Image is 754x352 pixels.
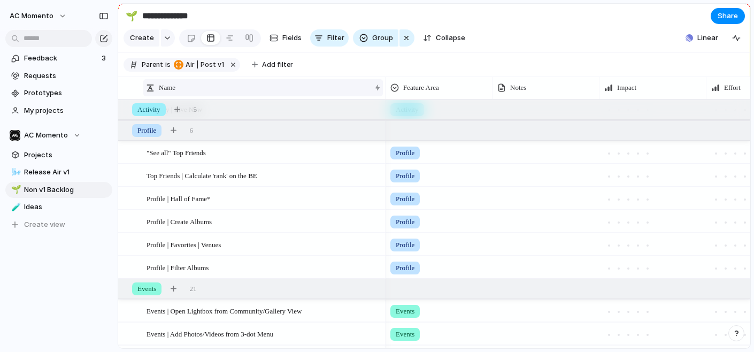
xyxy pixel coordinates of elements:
span: Release Air v1 [24,167,109,178]
span: Profile [396,240,414,250]
span: Events | Open Lightbox from Community/Gallery View [147,304,302,317]
span: Profile | Create Albums [147,215,212,227]
span: Profile | Hall of Fame* [147,192,211,204]
span: Parent [142,60,163,70]
span: AC Momento [24,130,68,141]
span: Create view [24,219,65,230]
span: Profile | Favorites | Venues [147,238,221,250]
button: Air | Post v1 [172,59,226,71]
a: Requests [5,68,112,84]
a: Prototypes [5,85,112,101]
span: Ideas [24,202,109,212]
span: Profile [396,148,414,158]
span: Profile [137,125,156,136]
a: 🌱Non v1 Backlog [5,182,112,198]
span: Impact [617,82,636,93]
span: Name [159,82,175,93]
div: 🌬️ [11,166,19,179]
span: Notes [510,82,526,93]
div: 🌱 [126,9,137,23]
span: Linear [697,33,718,43]
span: Feedback [24,53,98,64]
span: Projects [24,150,109,160]
button: Filter [310,29,349,47]
span: 21 [189,284,196,294]
span: 3 [102,53,108,64]
span: Events [396,329,414,340]
span: Air | Post v1 [186,60,224,70]
span: Profile [396,171,414,181]
a: Feedback3 [5,50,112,66]
button: Add filter [245,57,299,72]
button: Share [711,8,745,24]
button: Linear [681,30,722,46]
button: AC Momento [5,127,112,143]
a: Projects [5,147,112,163]
span: 5 [194,104,197,115]
a: 🌬️Release Air v1 [5,164,112,180]
span: "See all" Top Friends [147,146,206,158]
button: Collapse [419,29,470,47]
span: Profile [396,217,414,227]
button: Group [353,29,398,47]
span: Filter [327,33,344,43]
span: Events [396,306,414,317]
button: 🌱 [10,185,20,195]
span: Top Friends | Calculate 'rank' on the BE [147,169,257,181]
span: Events [137,284,156,294]
span: Feature Area [403,82,439,93]
span: 6 [189,125,193,136]
span: Add filter [262,60,293,70]
span: Non v1 Backlog [24,185,109,195]
span: Activity [137,104,160,115]
div: 🧪 [11,201,19,213]
button: 🌱 [123,7,140,25]
div: 🌱 [11,183,19,196]
span: Prototypes [24,88,109,98]
span: AC Momento [10,11,53,21]
span: Group [372,33,393,43]
span: Fields [282,33,302,43]
button: is [163,59,173,71]
span: Share [718,11,738,21]
span: Profile [396,263,414,273]
button: Create [124,29,159,47]
span: Effort [724,82,741,93]
span: My projects [24,105,109,116]
button: 🌬️ [10,167,20,178]
button: AC Momento [5,7,72,25]
span: Air | Post v1 [174,60,224,70]
a: 🧪Ideas [5,199,112,215]
button: Create view [5,217,112,233]
span: Collapse [436,33,465,43]
span: is [165,60,171,70]
span: Profile | Filter Albums [147,261,209,273]
span: Create [130,33,154,43]
span: Profile [396,194,414,204]
span: Requests [24,71,109,81]
button: 🧪 [10,202,20,212]
button: Fields [265,29,306,47]
a: My projects [5,103,112,119]
span: Events | Add Photos/Videos from 3-dot Menu [147,327,273,340]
